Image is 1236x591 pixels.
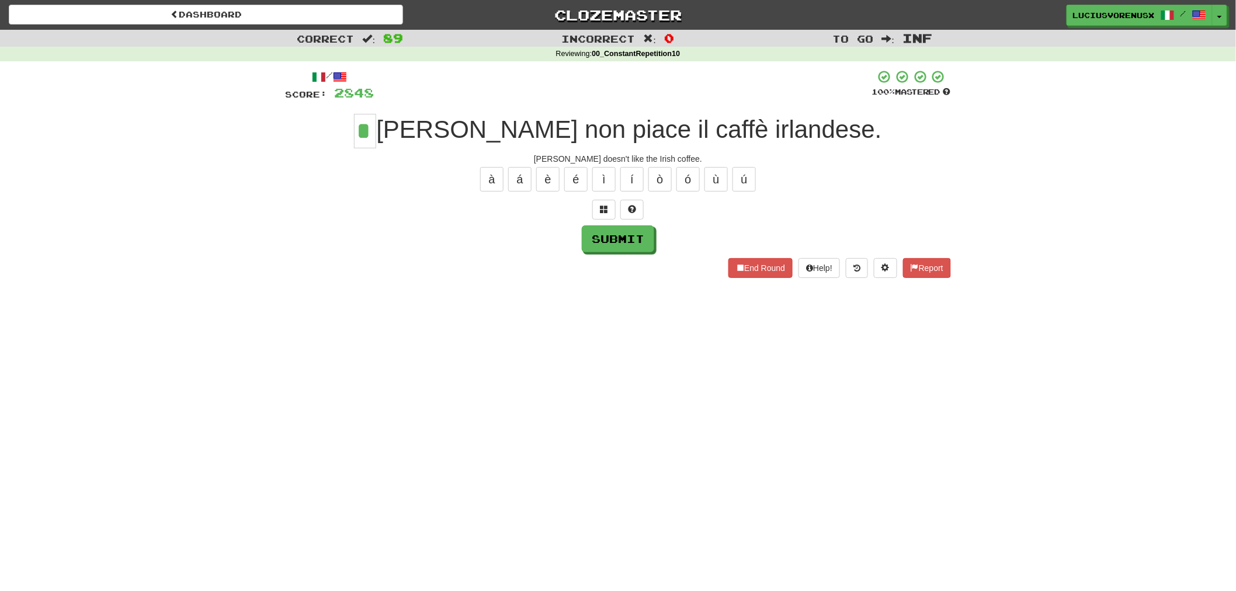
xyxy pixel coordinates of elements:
[592,167,616,192] button: ì
[644,34,657,44] span: :
[903,258,951,278] button: Report
[592,200,616,220] button: Switch sentence to multiple choice alt+p
[421,5,815,25] a: Clozemaster
[285,69,374,84] div: /
[334,85,374,100] span: 2848
[363,34,376,44] span: :
[872,87,951,98] div: Mastered
[1067,5,1213,26] a: LuciusVorenusX /
[383,31,403,45] span: 89
[620,200,644,220] button: Single letter hint - you only get 1 per sentence and score half the points! alt+h
[376,116,881,143] span: [PERSON_NAME] non piace il caffè irlandese.
[882,34,895,44] span: :
[620,167,644,192] button: í
[664,31,674,45] span: 0
[1073,10,1155,20] span: LuciusVorenusX
[9,5,403,25] a: Dashboard
[480,167,504,192] button: à
[872,87,895,96] span: 100 %
[798,258,840,278] button: Help!
[285,89,327,99] span: Score:
[648,167,672,192] button: ò
[297,33,355,44] span: Correct
[285,153,951,165] div: [PERSON_NAME] doesn't like the Irish coffee.
[562,33,636,44] span: Incorrect
[732,167,756,192] button: ú
[902,31,932,45] span: Inf
[508,167,532,192] button: á
[846,258,868,278] button: Round history (alt+y)
[728,258,793,278] button: End Round
[582,225,654,252] button: Submit
[704,167,728,192] button: ù
[592,50,680,58] strong: 00_ConstantRepetition10
[564,167,588,192] button: é
[833,33,874,44] span: To go
[536,167,560,192] button: è
[676,167,700,192] button: ó
[1181,9,1186,18] span: /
